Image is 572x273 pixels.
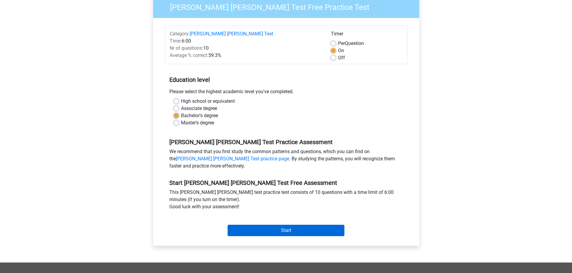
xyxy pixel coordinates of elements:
label: Master's degree [181,119,214,126]
h3: [PERSON_NAME] [PERSON_NAME] Test Free Practice Test [163,0,415,12]
label: Bachelor's degree [181,112,218,119]
label: High school or equivalent [181,98,235,105]
label: Associate degree [181,105,217,112]
input: Start [228,225,344,236]
span: Average % correct: [170,52,208,58]
div: This [PERSON_NAME] [PERSON_NAME] test practice test consists of 10 questions with a time limit of... [165,189,407,213]
div: Timer [331,30,403,40]
span: Nr of questions: [170,45,203,51]
div: 10 [165,45,326,52]
div: 6:00 [165,37,326,45]
h5: Start [PERSON_NAME] [PERSON_NAME] Test Free Assessment [169,179,403,186]
span: Per [338,40,345,46]
label: On [338,47,344,54]
h5: [PERSON_NAME] [PERSON_NAME] Test Practice Assessment [169,138,403,146]
h5: Education level [169,74,403,86]
a: [PERSON_NAME] [PERSON_NAME] Test practice page [176,156,289,162]
a: [PERSON_NAME] [PERSON_NAME] Test [190,31,273,37]
div: 59.3% [165,52,326,59]
label: Question [338,40,364,47]
label: Off [338,54,345,61]
span: Category: [170,31,190,37]
div: We recommend that you first study the common patterns and questions, which you can find on the . ... [165,148,407,172]
span: Time: [170,38,182,44]
div: Please select the highest academic level you’ve completed. [165,88,407,98]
